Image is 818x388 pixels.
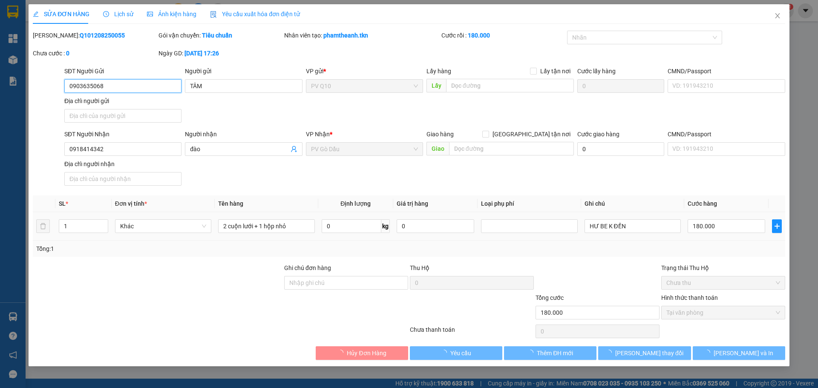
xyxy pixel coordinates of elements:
span: Lấy hàng [426,68,451,75]
span: Cước hàng [688,200,717,207]
span: Định lượng [340,200,371,207]
span: Tổng cước [536,294,564,301]
span: close [774,12,781,19]
input: Ghi Chú [585,219,681,233]
b: Q101208250055 [80,32,125,39]
span: Giá trị hàng [397,200,428,207]
div: Người nhận [185,129,302,139]
button: Hủy Đơn Hàng [316,346,408,360]
b: 0 [66,50,69,57]
span: Chưa thu [666,276,780,289]
div: Trạng thái Thu Hộ [661,263,785,273]
input: Dọc đường [446,79,574,92]
img: icon [210,11,217,18]
span: Yêu cầu [450,348,471,358]
span: plus [772,223,781,230]
span: SỬA ĐƠN HÀNG [33,11,89,17]
div: Cước rồi : [441,31,565,40]
label: Cước giao hàng [577,131,619,138]
div: Chưa cước : [33,49,157,58]
span: Lấy tận nơi [537,66,574,76]
div: Gói vận chuyển: [158,31,282,40]
span: VP Nhận [306,131,330,138]
span: loading [527,350,537,356]
input: Địa chỉ của người nhận [64,172,181,186]
div: Nhân viên tạo: [284,31,440,40]
button: delete [36,219,50,233]
div: SĐT Người Gửi [64,66,181,76]
div: SĐT Người Nhận [64,129,181,139]
label: Hình thức thanh toán [661,294,718,301]
button: Yêu cầu [410,346,502,360]
button: [PERSON_NAME] thay đổi [598,346,691,360]
button: Thêm ĐH mới [504,346,596,360]
span: Thu Hộ [410,264,429,271]
div: CMND/Passport [668,129,785,139]
span: Lấy [426,79,446,92]
div: Ngày GD: [158,49,282,58]
span: Thêm ĐH mới [537,348,573,358]
div: Người gửi [185,66,302,76]
span: Hủy Đơn Hàng [347,348,386,358]
th: Ghi chú [581,195,684,212]
b: phamtheanh.tkn [323,32,368,39]
input: Cước lấy hàng [577,79,664,93]
span: Đơn vị tính [115,200,147,207]
div: Tổng: 1 [36,244,316,253]
span: PV Gò Dầu [311,143,418,155]
input: Dọc đường [449,142,574,155]
span: Tên hàng [218,200,243,207]
span: loading [441,350,450,356]
span: picture [147,11,153,17]
span: loading [704,350,714,356]
label: Ghi chú đơn hàng [284,264,331,271]
div: Địa chỉ người gửi [64,96,181,106]
b: 180.000 [468,32,490,39]
span: user-add [291,146,297,152]
span: [PERSON_NAME] thay đổi [615,348,683,358]
span: PV Q10 [311,80,418,92]
button: plus [772,219,781,233]
input: Cước giao hàng [577,142,664,156]
th: Loại phụ phí [478,195,581,212]
span: Tại văn phòng [666,306,780,319]
span: Khác [120,220,206,233]
input: Địa chỉ của người gửi [64,109,181,123]
span: Giao hàng [426,131,454,138]
b: Tiêu chuẩn [202,32,232,39]
div: VP gửi [306,66,423,76]
div: [PERSON_NAME]: [33,31,157,40]
span: Yêu cầu xuất hóa đơn điện tử [210,11,300,17]
span: Giao [426,142,449,155]
span: loading [606,350,615,356]
div: Địa chỉ người nhận [64,159,181,169]
span: [GEOGRAPHIC_DATA] tận nơi [489,129,574,139]
div: Chưa thanh toán [409,325,535,340]
button: Close [766,4,789,28]
span: edit [33,11,39,17]
span: [PERSON_NAME] và In [714,348,773,358]
button: [PERSON_NAME] và In [693,346,785,360]
span: Lịch sử [103,11,133,17]
span: SL [59,200,66,207]
input: VD: Bàn, Ghế [218,219,314,233]
b: [DATE] 17:26 [184,50,219,57]
span: loading [337,350,347,356]
div: CMND/Passport [668,66,785,76]
span: kg [381,219,390,233]
span: clock-circle [103,11,109,17]
input: Ghi chú đơn hàng [284,276,408,290]
span: Ảnh kiện hàng [147,11,196,17]
label: Cước lấy hàng [577,68,616,75]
